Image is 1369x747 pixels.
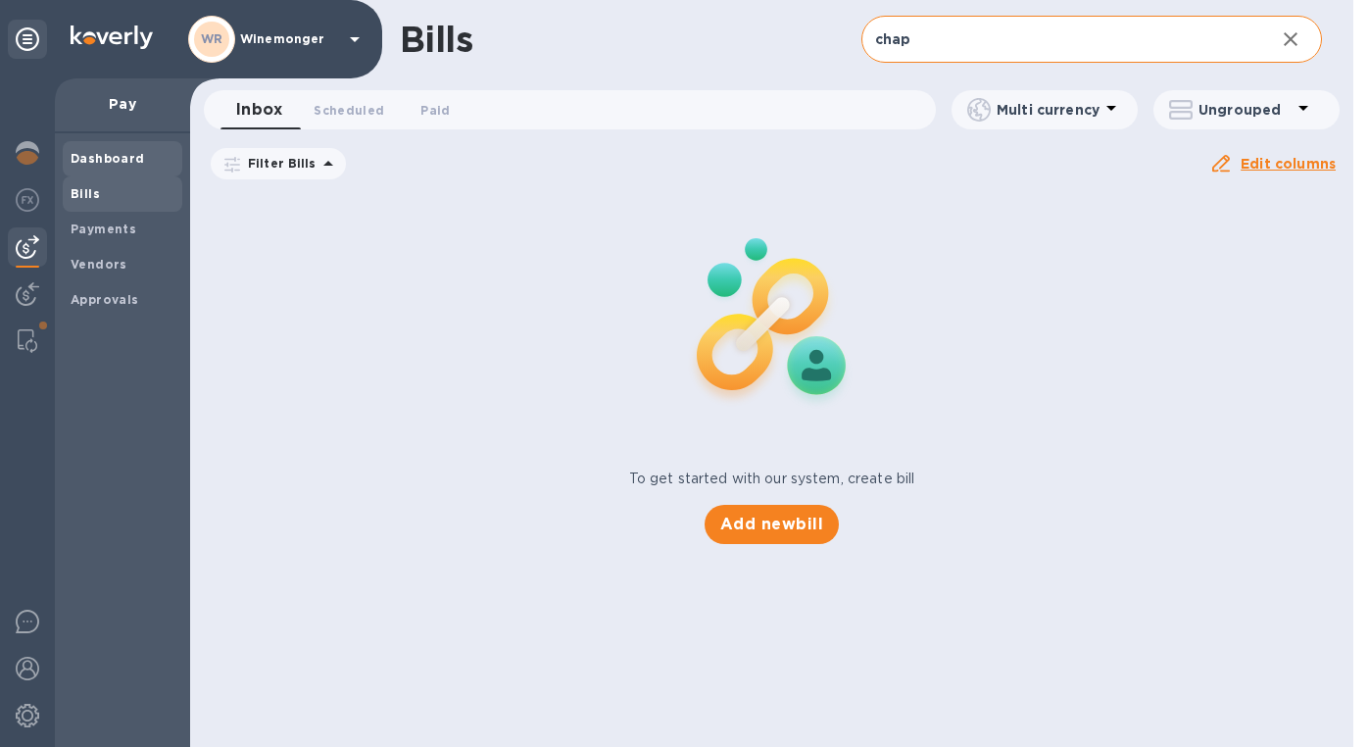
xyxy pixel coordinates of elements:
[71,151,145,166] b: Dashboard
[71,292,139,307] b: Approvals
[16,188,39,212] img: Foreign exchange
[71,186,100,201] b: Bills
[236,96,282,124] span: Inbox
[997,100,1100,120] p: Multi currency
[8,20,47,59] div: Unpin categories
[71,94,174,114] p: Pay
[314,100,384,121] span: Scheduled
[240,155,317,172] p: Filter Bills
[629,469,915,489] p: To get started with our system, create bill
[1198,100,1292,120] p: Ungrouped
[71,222,136,236] b: Payments
[1241,156,1336,172] u: Edit columns
[720,513,823,536] span: Add new bill
[240,32,338,46] p: Winemonger
[705,505,839,544] button: Add newbill
[400,19,472,60] h1: Bills
[71,257,127,272] b: Vendors
[71,25,153,49] img: Logo
[420,100,450,121] span: Paid
[201,31,223,46] b: WR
